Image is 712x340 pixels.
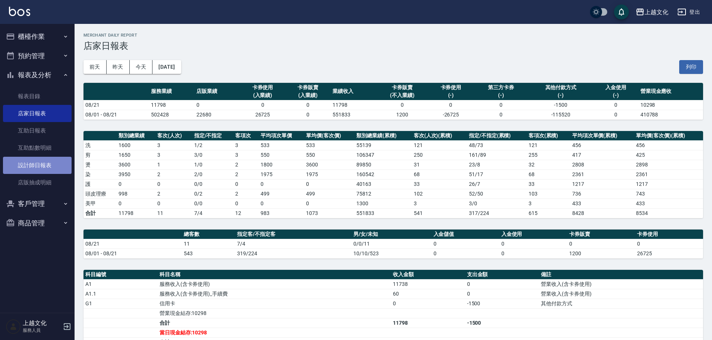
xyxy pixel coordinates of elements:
[117,199,155,208] td: 0
[635,249,703,258] td: 26725
[287,84,329,91] div: 卡券販賣
[570,208,634,218] td: 8428
[158,270,391,280] th: 科目名稱
[355,179,412,189] td: 40163
[412,169,467,179] td: 68
[432,239,500,249] td: 0
[155,131,192,141] th: 客次(人次)
[195,83,240,100] th: 店販業績
[192,169,234,179] td: 2 / 0
[570,199,634,208] td: 433
[639,110,703,119] td: 410788
[529,100,593,110] td: -1500
[570,160,634,169] td: 2808
[23,327,61,334] p: 服務人員
[84,199,117,208] td: 美甲
[304,140,355,150] td: 533
[287,91,329,99] div: (入業績)
[259,140,304,150] td: 533
[84,270,158,280] th: 科目編號
[84,140,117,150] td: 洗
[155,189,192,199] td: 2
[634,208,703,218] td: 8534
[570,140,634,150] td: 456
[117,169,155,179] td: 3950
[117,140,155,150] td: 1600
[192,160,234,169] td: 1 / 0
[9,7,30,16] img: Logo
[465,279,539,289] td: 0
[527,140,570,150] td: 121
[467,189,527,199] td: 52 / 50
[475,84,526,91] div: 第三方卡券
[233,189,259,199] td: 2
[304,150,355,160] td: 550
[412,140,467,150] td: 121
[500,230,567,239] th: 入金使用
[331,110,376,119] td: 551833
[117,160,155,169] td: 3600
[634,169,703,179] td: 2361
[428,110,474,119] td: -26725
[233,179,259,189] td: 0
[158,318,391,328] td: 合計
[3,213,72,233] button: 商品管理
[527,179,570,189] td: 33
[304,208,355,218] td: 1073
[539,270,703,280] th: 備註
[355,160,412,169] td: 89850
[235,249,352,258] td: 319/224
[233,199,259,208] td: 0
[634,140,703,150] td: 456
[529,110,593,119] td: -115520
[158,279,391,289] td: 服務收入(含卡券使用)
[467,169,527,179] td: 51 / 17
[259,199,304,208] td: 0
[567,239,635,249] td: 0
[84,230,703,259] table: a dense table
[242,84,284,91] div: 卡券使用
[527,131,570,141] th: 客項次(累積)
[3,194,72,213] button: 客戶管理
[391,318,465,328] td: 11798
[117,150,155,160] td: 1650
[465,289,539,299] td: 0
[182,239,235,249] td: 11
[3,46,72,66] button: 預約管理
[182,230,235,239] th: 總客數
[192,150,234,160] td: 3 / 0
[84,289,158,299] td: A1.1
[634,189,703,199] td: 743
[192,189,234,199] td: 0 / 2
[117,131,155,141] th: 類別總業績
[412,131,467,141] th: 客次(人次)(累積)
[355,131,412,141] th: 類別總業績(累積)
[412,179,467,189] td: 33
[3,88,72,105] a: 報表目錄
[240,110,286,119] td: 26725
[84,208,117,218] td: 合計
[391,279,465,289] td: 11738
[158,299,391,308] td: 信用卡
[192,131,234,141] th: 指定/不指定
[304,131,355,141] th: 單均價(客次價)
[430,91,472,99] div: (-)
[645,7,668,17] div: 上越文化
[259,131,304,141] th: 平均項次單價
[634,160,703,169] td: 2898
[639,100,703,110] td: 10298
[355,189,412,199] td: 75812
[378,84,426,91] div: 卡券販賣
[6,319,21,334] img: Person
[412,160,467,169] td: 31
[593,100,639,110] td: 0
[467,140,527,150] td: 48 / 73
[84,169,117,179] td: 染
[158,328,391,337] td: 當日現金結存:10298
[570,131,634,141] th: 平均項次單價(累積)
[527,169,570,179] td: 68
[155,179,192,189] td: 0
[412,189,467,199] td: 102
[235,230,352,239] th: 指定客/不指定客
[570,189,634,199] td: 736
